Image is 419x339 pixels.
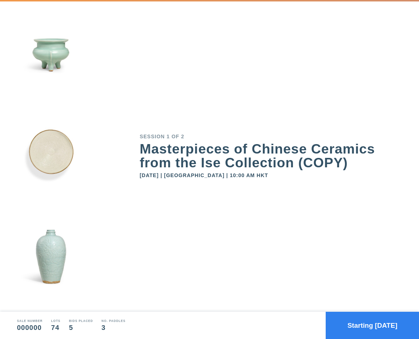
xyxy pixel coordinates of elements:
[140,173,402,178] div: [DATE] | [GEOGRAPHIC_DATA] | 10:00 AM HKT
[102,324,126,331] div: 3
[69,320,93,323] div: Bids Placed
[326,312,419,339] button: Starting [DATE]
[51,324,61,331] div: 74
[51,320,61,323] div: Lots
[17,45,85,150] img: small
[140,134,402,139] div: Session 1 of 2
[17,150,85,251] img: small
[17,324,43,331] div: 000000
[69,324,93,331] div: 5
[140,142,402,169] div: Masterpieces of Chinese Ceramics from the Ise Collection (COPY)
[102,320,126,323] div: No. Paddles
[17,320,43,323] div: Sale number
